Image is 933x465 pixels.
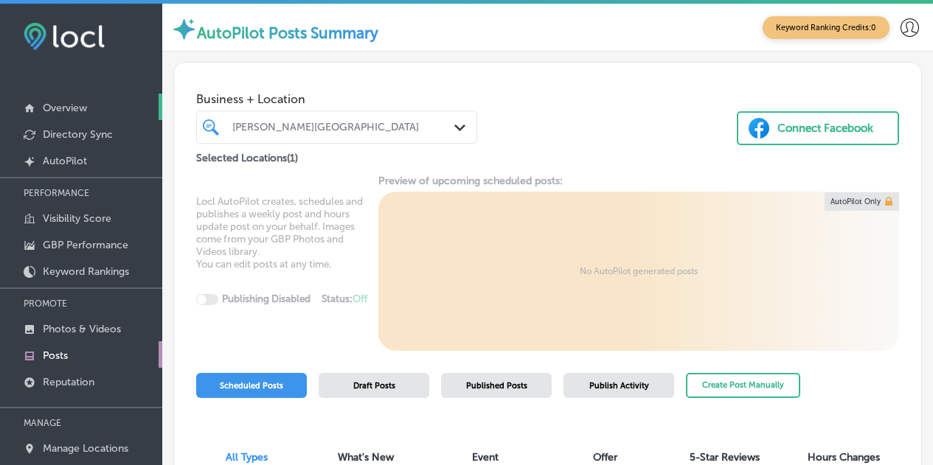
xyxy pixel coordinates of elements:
[43,155,87,167] p: AutoPilot
[232,121,456,133] div: [PERSON_NAME][GEOGRAPHIC_DATA]
[43,442,128,455] p: Manage Locations
[338,451,394,464] span: What's New
[466,381,527,391] span: Published Posts
[43,128,113,141] p: Directory Sync
[472,451,499,464] span: Event
[43,349,68,362] p: Posts
[737,111,899,145] button: Connect Facebook
[690,451,760,464] span: 5-Star Reviews
[353,381,395,391] span: Draft Posts
[777,117,873,139] div: Connect Facebook
[589,381,649,391] span: Publish Activity
[226,451,268,464] span: All Types
[43,265,129,278] p: Keyword Rankings
[220,381,283,391] span: Scheduled Posts
[196,92,477,106] span: Business + Location
[686,373,800,399] button: Create Post Manually
[43,323,121,335] p: Photos & Videos
[43,376,94,388] p: Reputation
[593,451,617,464] span: Offer
[43,239,128,251] p: GBP Performance
[43,212,111,225] p: Visibility Score
[43,102,87,114] p: Overview
[196,146,298,164] p: Selected Locations ( 1 )
[197,24,378,42] label: AutoPilot Posts Summary
[24,23,105,50] img: fda3e92497d09a02dc62c9cd864e3231.png
[808,451,880,464] span: Hours Changes
[763,16,889,39] span: Keyword Ranking Credits: 0
[171,16,197,42] img: autopilot-icon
